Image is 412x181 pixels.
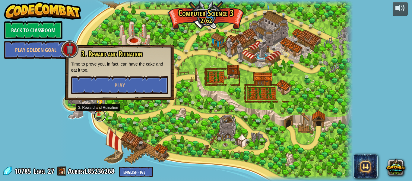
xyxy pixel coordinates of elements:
[14,166,33,176] span: 10785
[393,2,408,16] button: Adjust volume
[71,61,168,73] p: Time to prove you, in fact, can have the cake and eat it too.
[48,166,54,176] span: 27
[71,76,168,94] button: Play
[4,41,68,59] a: Play Golden Goal
[4,2,81,20] img: CodeCombat - Learn how to code by playing a game
[95,99,102,115] img: level-banner-started.png
[33,166,46,176] span: Level
[81,49,142,59] span: 3. Reward and Ruination
[115,82,125,89] span: Play
[4,21,62,39] a: Back to Classroom
[68,166,116,176] a: AubreyL85236268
